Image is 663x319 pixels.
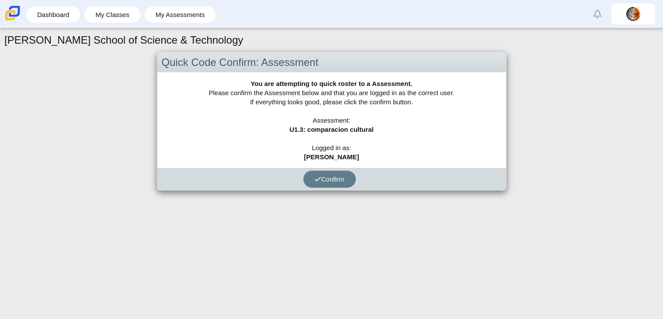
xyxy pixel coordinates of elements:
a: My Assessments [149,7,212,23]
div: Quick Code Confirm: Assessment [157,52,506,73]
span: Confirm [315,175,344,183]
b: U1.3: comparacion cultural [289,126,374,133]
img: Carmen School of Science & Technology [3,4,22,22]
b: You are attempting to quick roster to a Assessment. [250,80,412,87]
img: erick.aguilera-per.Ar2lp4 [626,7,640,21]
h1: [PERSON_NAME] School of Science & Technology [4,33,243,48]
a: erick.aguilera-per.Ar2lp4 [611,3,655,24]
a: Alerts [588,4,607,24]
b: [PERSON_NAME] [304,153,359,161]
a: Carmen School of Science & Technology [3,16,22,24]
a: Dashboard [31,7,76,23]
div: Please confirm the Assessment below and that you are logged in as the correct user. If everything... [157,72,506,168]
button: Confirm [303,171,356,188]
a: My Classes [89,7,136,23]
